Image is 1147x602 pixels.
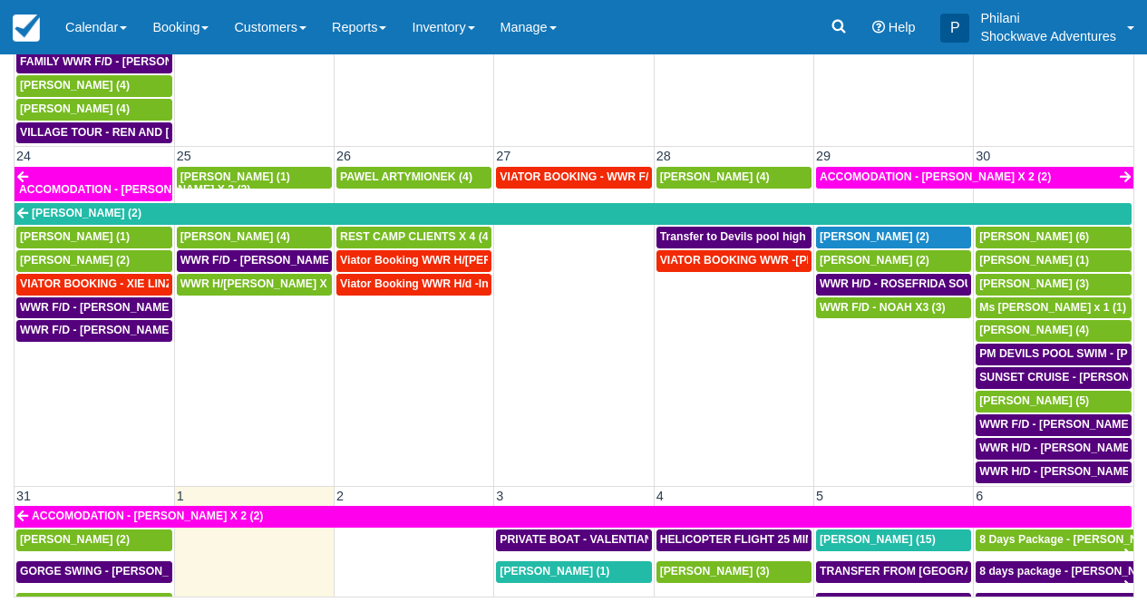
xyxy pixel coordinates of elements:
span: WWR H/[PERSON_NAME] X 3 (3) [180,277,353,290]
a: Viator Booking WWR H/d -Inchbald [PERSON_NAME] X 4 (4) [336,274,491,296]
span: 27 [494,149,512,163]
span: 28 [655,149,673,163]
a: PRIVATE BOAT - VALENTIAN [PERSON_NAME] X 4 (4) [496,529,651,551]
span: VIATOR BOOKING WWR -[PERSON_NAME] X2 (2) [660,254,922,267]
a: [PERSON_NAME] (4) [656,167,812,189]
span: 26 [335,149,353,163]
a: WWR F/D - NOAH X3 (3) [816,297,971,319]
a: WWR H/D - ROSEFRIDA SOUER X 2 (2) [816,274,971,296]
span: 31 [15,489,33,503]
span: 2 [335,489,345,503]
span: 30 [974,149,992,163]
span: [PERSON_NAME] (4) [979,324,1089,336]
a: [PERSON_NAME] (15) [816,529,971,551]
a: TRANSFER FROM [GEOGRAPHIC_DATA] TO VIC FALLS - [PERSON_NAME] X 1 (1) [816,561,971,583]
span: Help [889,20,916,34]
a: [PERSON_NAME] (3) [656,561,812,583]
a: VIATOR BOOKING - WWR F/D [PERSON_NAME] X 2 (3) [496,167,651,189]
a: ACCOMODATION - [PERSON_NAME] X 2 (2) [15,167,172,201]
span: PAWEL ARTYMIONEK (4) [340,170,472,183]
span: PRIVATE BOAT - VALENTIAN [PERSON_NAME] X 4 (4) [500,533,784,546]
span: Transfer to Devils pool high tea- [PERSON_NAME] X4 (4) [660,230,958,243]
a: VIATOR BOOKING WWR -[PERSON_NAME] X2 (2) [656,250,812,272]
a: [PERSON_NAME] (6) [976,227,1132,248]
span: 6 [974,489,985,503]
span: Viator Booking WWR H/[PERSON_NAME] X 8 (8) [340,254,595,267]
span: WWR F/D - [PERSON_NAME] X 2 (2) [20,324,209,336]
a: SUNSET CRUISE - [PERSON_NAME] X1 (5) [976,367,1132,389]
span: REST CAMP CLIENTS X 4 (4) [340,230,492,243]
span: [PERSON_NAME] (2) [820,254,929,267]
a: FAMILY WWR F/D - [PERSON_NAME] X4 (4) [16,52,172,73]
a: [PERSON_NAME] (4) [16,75,172,97]
span: [PERSON_NAME] (4) [20,102,130,115]
span: [PERSON_NAME] (1) [500,565,609,578]
a: WWR H/D - [PERSON_NAME] X 2 (2) [976,438,1132,460]
a: [PERSON_NAME] (2) [816,227,971,248]
span: VILLAGE TOUR - REN AND [PERSON_NAME] X4 (4) [20,126,292,139]
a: Transfer to Devils pool high tea- [PERSON_NAME] X4 (4) [656,227,812,248]
i: Help [872,21,885,34]
a: [PERSON_NAME] (5) [976,391,1132,413]
a: [PERSON_NAME] (1) [976,250,1132,272]
a: WWR F/D - [PERSON_NAME] 1 (1) [16,297,172,319]
div: P [940,14,969,43]
a: WWR F/D - [PERSON_NAME] (5) [177,250,332,272]
span: 24 [15,149,33,163]
span: WWR H/D - ROSEFRIDA SOUER X 2 (2) [820,277,1025,290]
span: [PERSON_NAME] (3) [660,565,770,578]
a: VIATOR BOOKING - XIE LINZHEN X4 (4) [16,274,172,296]
span: [PERSON_NAME] (2) [820,230,929,243]
p: Philani [980,9,1116,27]
span: [PERSON_NAME] (15) [820,533,936,546]
span: [PERSON_NAME] (5) [979,394,1089,407]
span: [PERSON_NAME] (4) [180,230,290,243]
span: [PERSON_NAME] (2) [32,207,141,219]
span: [PERSON_NAME] (4) [660,170,770,183]
span: [PERSON_NAME] (2) [20,533,130,546]
a: PAWEL ARTYMIONEK (4) [336,167,491,189]
span: HELICOPTER FLIGHT 25 MINS- [PERSON_NAME] X1 (1) [660,533,954,546]
a: GORGE SWING - [PERSON_NAME] X 2 (2) [16,561,172,583]
a: [PERSON_NAME] (4) [177,227,332,248]
a: [PERSON_NAME] (4) [16,99,172,121]
a: WWR F/D - [PERSON_NAME] [PERSON_NAME] OHKKA X1 (1) [976,414,1132,436]
img: checkfront-main-nav-mini-logo.png [13,15,40,42]
a: [PERSON_NAME] (3) [976,274,1132,296]
p: Shockwave Adventures [980,27,1116,45]
span: Ms [PERSON_NAME] x 1 (1) [979,301,1126,314]
a: WWR H/D - [PERSON_NAME] X 3 (3) [976,461,1132,483]
span: 25 [175,149,193,163]
a: PM DEVILS POOL SWIM - [PERSON_NAME] X 2 (2) [976,344,1132,365]
span: [PERSON_NAME] (1) [20,230,130,243]
a: [PERSON_NAME] (1) [496,561,651,583]
span: WWR F/D - [PERSON_NAME] (5) [180,254,350,267]
a: REST CAMP CLIENTS X 4 (4) [336,227,491,248]
a: Viator Booking WWR H/[PERSON_NAME] X 8 (8) [336,250,491,272]
a: 8 Days Package - [PERSON_NAME] (1) [976,529,1133,551]
a: ACCOMODATION - [PERSON_NAME] X 2 (2) [15,506,1132,528]
span: 4 [655,489,666,503]
a: [PERSON_NAME] (2) [16,250,172,272]
span: VIATOR BOOKING - WWR F/D [PERSON_NAME] X 2 (3) [500,170,789,183]
a: HELICOPTER FLIGHT 25 MINS- [PERSON_NAME] X1 (1) [656,529,812,551]
span: Viator Booking WWR H/d -Inchbald [PERSON_NAME] X 4 (4) [340,277,656,290]
span: 5 [814,489,825,503]
span: [PERSON_NAME] (6) [979,230,1089,243]
span: [PERSON_NAME] (2) [20,254,130,267]
span: ACCOMODATION - [PERSON_NAME] X 2 (2) [19,183,250,196]
span: GORGE SWING - [PERSON_NAME] X 2 (2) [20,565,241,578]
span: 1 [175,489,186,503]
span: [PERSON_NAME] (4) [20,79,130,92]
a: [PERSON_NAME] (2) [15,203,1132,225]
a: Ms [PERSON_NAME] x 1 (1) [976,297,1132,319]
span: ACCOMODATION - [PERSON_NAME] X 2 (2) [32,510,263,522]
span: FAMILY WWR F/D - [PERSON_NAME] X4 (4) [20,55,248,68]
span: ACCOMODATION - [PERSON_NAME] X 2 (2) [820,170,1051,183]
span: WWR F/D - NOAH X3 (3) [820,301,946,314]
a: WWR F/D - [PERSON_NAME] X 2 (2) [16,320,172,342]
a: [PERSON_NAME] (4) [976,320,1132,342]
a: [PERSON_NAME] (2) [816,250,971,272]
a: WWR H/[PERSON_NAME] X 3 (3) [177,274,332,296]
a: ACCOMODATION - [PERSON_NAME] X 2 (2) [816,167,1133,189]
